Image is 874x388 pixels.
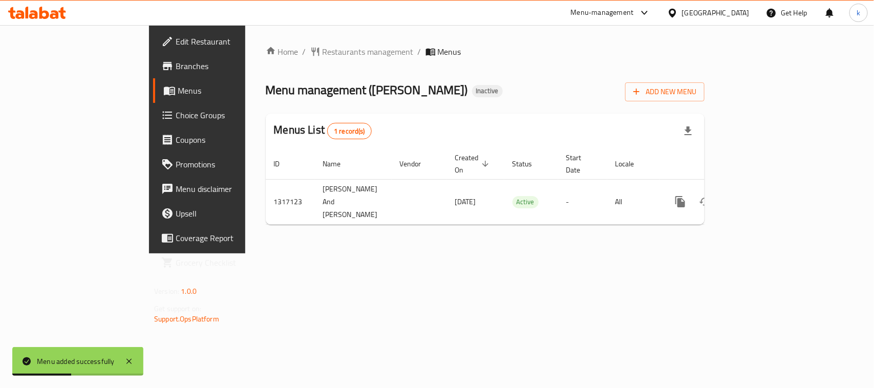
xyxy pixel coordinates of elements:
[176,134,287,146] span: Coupons
[566,152,595,176] span: Start Date
[154,285,179,298] span: Version:
[153,201,295,226] a: Upsell
[176,232,287,244] span: Coverage Report
[668,189,693,214] button: more
[438,46,461,58] span: Menus
[176,109,287,121] span: Choice Groups
[676,119,700,143] div: Export file
[153,54,295,78] a: Branches
[274,122,372,139] h2: Menus List
[153,250,295,275] a: Grocery Checklist
[857,7,860,18] span: k
[513,158,546,170] span: Status
[176,35,287,48] span: Edit Restaurant
[472,87,503,95] span: Inactive
[153,177,295,201] a: Menu disclaimer
[153,78,295,103] a: Menus
[153,103,295,127] a: Choice Groups
[693,189,717,214] button: Change Status
[153,29,295,54] a: Edit Restaurant
[418,46,421,58] li: /
[660,148,775,180] th: Actions
[310,46,414,58] a: Restaurants management
[266,78,468,101] span: Menu management ( [PERSON_NAME] )
[455,152,492,176] span: Created On
[181,285,197,298] span: 1.0.0
[176,158,287,170] span: Promotions
[327,123,372,139] div: Total records count
[571,7,634,19] div: Menu-management
[153,152,295,177] a: Promotions
[266,46,705,58] nav: breadcrumb
[153,127,295,152] a: Coupons
[154,302,201,315] span: Get support on:
[607,179,660,224] td: All
[176,60,287,72] span: Branches
[323,46,414,58] span: Restaurants management
[274,158,293,170] span: ID
[154,312,219,326] a: Support.OpsPlatform
[455,195,476,208] span: [DATE]
[37,356,115,367] div: Menu added successfully
[303,46,306,58] li: /
[472,85,503,97] div: Inactive
[513,196,539,208] span: Active
[153,226,295,250] a: Coverage Report
[266,148,775,225] table: enhanced table
[558,179,607,224] td: -
[176,207,287,220] span: Upsell
[315,179,392,224] td: [PERSON_NAME] And [PERSON_NAME]
[178,84,287,97] span: Menus
[176,183,287,195] span: Menu disclaimer
[682,7,750,18] div: [GEOGRAPHIC_DATA]
[323,158,354,170] span: Name
[400,158,435,170] span: Vendor
[625,82,705,101] button: Add New Menu
[633,85,696,98] span: Add New Menu
[615,158,648,170] span: Locale
[328,126,371,136] span: 1 record(s)
[176,256,287,269] span: Grocery Checklist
